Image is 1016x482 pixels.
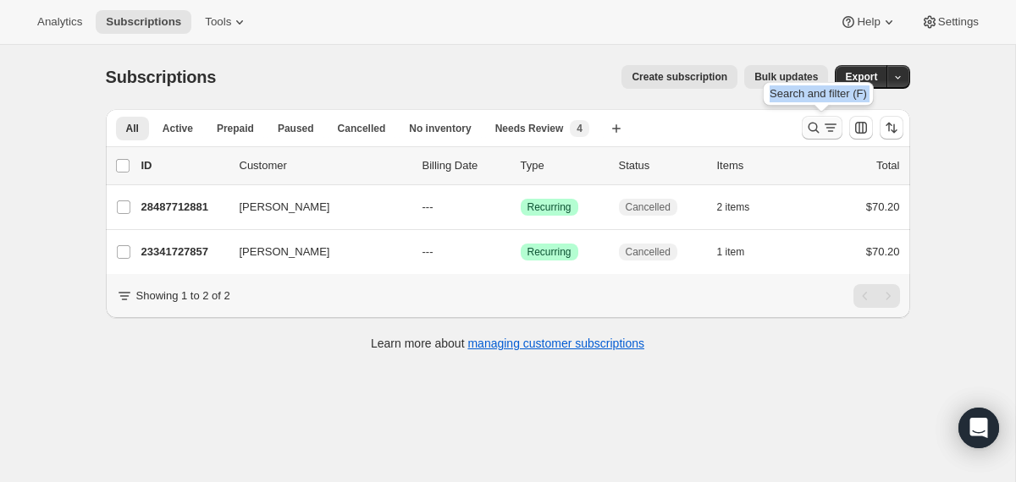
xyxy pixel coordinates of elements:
[37,15,82,29] span: Analytics
[626,245,671,259] span: Cancelled
[938,15,979,29] span: Settings
[866,245,900,258] span: $70.20
[240,199,330,216] span: [PERSON_NAME]
[880,116,903,140] button: Sort the results
[106,15,181,29] span: Subscriptions
[521,157,605,174] div: Type
[876,157,899,174] p: Total
[958,408,999,448] div: Open Intercom Messenger
[866,200,900,213] span: $70.20
[849,116,873,140] button: Customize table column order and visibility
[106,68,217,86] span: Subscriptions
[422,157,507,174] p: Billing Date
[136,288,230,304] p: Showing 1 to 2 of 2
[845,70,877,84] span: Export
[717,245,745,259] span: 1 item
[717,157,802,174] div: Items
[195,10,258,34] button: Tools
[495,122,564,135] span: Needs Review
[717,195,769,219] button: 2 items
[141,199,226,216] p: 28487712881
[141,157,226,174] p: ID
[141,244,226,260] p: 23341727857
[632,70,727,84] span: Create subscription
[626,200,671,214] span: Cancelled
[621,65,737,89] button: Create subscription
[422,200,433,213] span: ---
[163,122,193,135] span: Active
[717,200,750,214] span: 2 items
[527,245,571,259] span: Recurring
[619,157,704,174] p: Status
[217,122,254,135] span: Prepaid
[278,122,314,135] span: Paused
[853,284,900,308] nav: Pagination
[527,200,571,214] span: Recurring
[577,122,583,135] span: 4
[857,15,880,29] span: Help
[240,244,330,260] span: [PERSON_NAME]
[229,194,399,221] button: [PERSON_NAME]
[229,238,399,266] button: [PERSON_NAME]
[422,245,433,258] span: ---
[744,65,828,89] button: Bulk updates
[371,335,644,352] p: Learn more about
[409,122,471,135] span: No inventory
[830,10,907,34] button: Help
[141,195,900,219] div: 28487712881[PERSON_NAME]---SuccessRecurringCancelled2 items$70.20
[467,337,644,350] a: managing customer subscriptions
[240,157,409,174] p: Customer
[603,117,630,140] button: Create new view
[126,122,139,135] span: All
[96,10,191,34] button: Subscriptions
[754,70,818,84] span: Bulk updates
[338,122,386,135] span: Cancelled
[205,15,231,29] span: Tools
[141,240,900,264] div: 23341727857[PERSON_NAME]---SuccessRecurringCancelled1 item$70.20
[717,240,764,264] button: 1 item
[835,65,887,89] button: Export
[802,116,842,140] button: Search and filter results
[141,157,900,174] div: IDCustomerBilling DateTypeStatusItemsTotal
[27,10,92,34] button: Analytics
[911,10,989,34] button: Settings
